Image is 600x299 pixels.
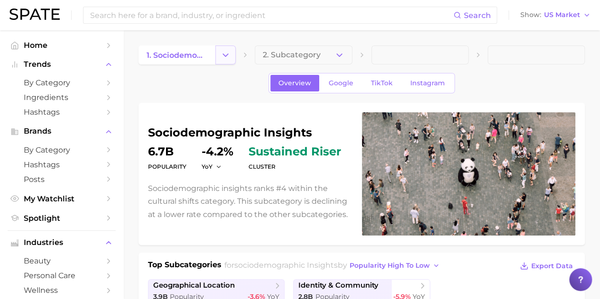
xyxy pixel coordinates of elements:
[148,182,351,221] p: Sociodemographic insights ranks #4 within the cultural shifts category. This subcategory is decli...
[255,45,352,64] button: 2. Subcategory
[249,146,341,157] span: sustained riser
[329,79,353,87] span: Google
[298,281,378,290] span: identity & community
[544,12,580,18] span: US Market
[24,78,100,87] span: by Category
[24,238,100,247] span: Industries
[8,75,116,90] a: by Category
[24,256,100,265] span: beauty
[531,262,573,270] span: Export Data
[278,79,311,87] span: Overview
[8,143,116,157] a: by Category
[202,163,212,171] span: YoY
[24,194,100,203] span: My Watchlist
[148,161,186,172] dt: Popularity
[350,262,430,270] span: popularity high to low
[464,11,491,20] span: Search
[24,175,100,184] span: Posts
[153,281,235,290] span: geographical location
[8,254,116,268] a: beauty
[224,261,443,270] span: for by
[24,145,100,154] span: by Category
[8,124,116,138] button: Brands
[148,259,222,273] h1: Top Subcategories
[202,146,233,157] dd: -4.2%
[321,75,361,91] a: Google
[8,211,116,226] a: Spotlight
[24,160,100,169] span: Hashtags
[518,9,593,21] button: ShowUS Market
[8,105,116,119] a: Hashtags
[520,12,541,18] span: Show
[8,157,116,172] a: Hashtags
[410,79,445,87] span: Instagram
[234,261,338,270] span: sociodemographic insights
[9,9,60,20] img: SPATE
[8,283,116,298] a: wellness
[24,286,100,295] span: wellness
[402,75,453,91] a: Instagram
[517,259,575,272] button: Export Data
[249,161,341,172] dt: cluster
[263,51,321,59] span: 2. Subcategory
[8,90,116,105] a: Ingredients
[347,259,443,272] button: popularity high to low
[24,271,100,280] span: personal care
[24,60,100,69] span: Trends
[89,7,453,23] input: Search here for a brand, industry, or ingredient
[148,146,186,157] dd: 6.7b
[8,191,116,206] a: My Watchlist
[8,268,116,283] a: personal care
[24,108,100,117] span: Hashtags
[371,79,393,87] span: TikTok
[202,163,222,171] button: YoY
[8,172,116,187] a: Posts
[8,236,116,250] button: Industries
[8,38,116,53] a: Home
[24,214,100,223] span: Spotlight
[148,127,351,138] h1: sociodemographic insights
[215,45,236,64] button: Change Category
[147,51,207,60] span: 1. sociodemographic insights
[24,127,100,136] span: Brands
[138,45,215,64] a: 1. sociodemographic insights
[24,41,100,50] span: Home
[8,57,116,72] button: Trends
[24,93,100,102] span: Ingredients
[363,75,401,91] a: TikTok
[270,75,319,91] a: Overview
